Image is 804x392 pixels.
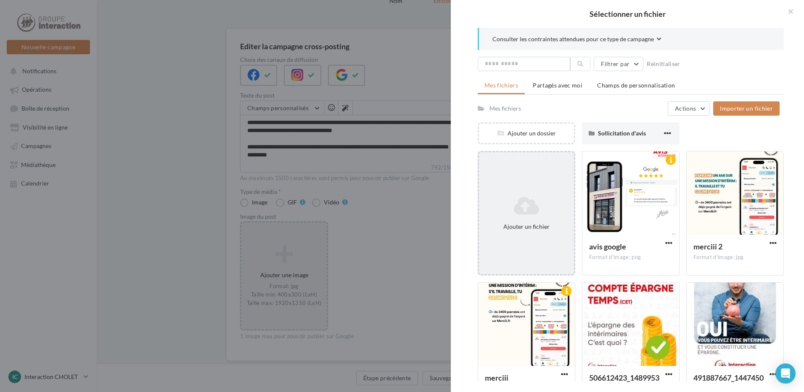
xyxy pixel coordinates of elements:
div: Format d'image: jpg [693,254,777,261]
span: Importer un fichier [720,105,773,112]
button: Consulter les contraintes attendues pour ce type de campagne [492,34,661,45]
button: Importer un fichier [713,101,780,116]
div: Open Intercom Messenger [775,363,796,384]
span: merciii 2 [693,242,722,251]
div: Mes fichiers [489,104,521,113]
span: Mes fichiers [484,82,518,89]
button: Actions [668,101,710,116]
span: avis google [589,242,626,251]
span: Actions [675,105,696,112]
div: Ajouter un fichier [482,222,571,231]
div: Ajouter un dossier [479,129,574,138]
span: Champs de personnalisation [597,82,675,89]
span: Consulter les contraintes attendues pour ce type de campagne [492,35,654,43]
span: Partagés avec moi [533,82,582,89]
h2: Sélectionner un fichier [464,10,791,18]
button: Filtrer par [594,57,643,71]
div: Format d'image: png [589,254,672,261]
button: Réinitialiser [643,59,684,69]
span: Sollicitation d'avis [598,130,646,137]
span: merciii [485,373,508,382]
